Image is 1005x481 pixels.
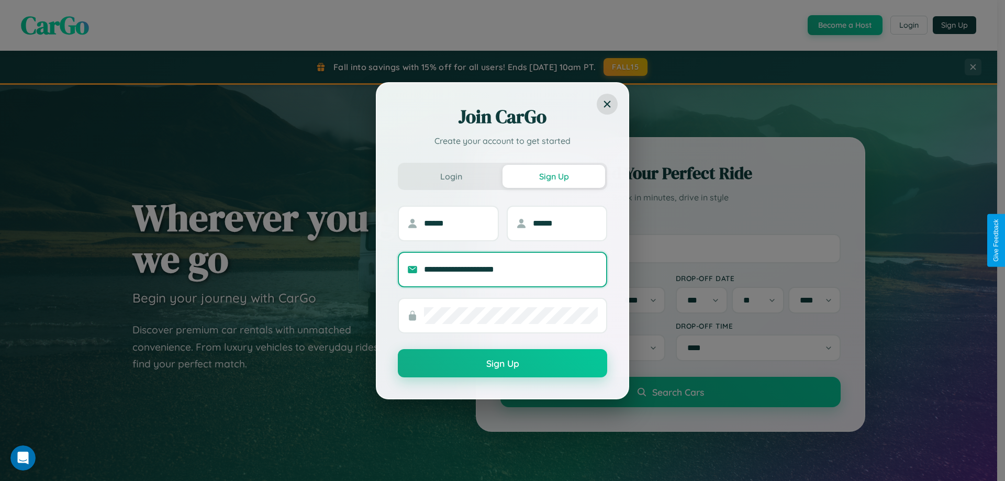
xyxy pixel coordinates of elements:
button: Sign Up [502,165,605,188]
button: Login [400,165,502,188]
div: Give Feedback [992,219,1000,262]
button: Sign Up [398,349,607,377]
h2: Join CarGo [398,104,607,129]
iframe: Intercom live chat [10,445,36,471]
p: Create your account to get started [398,135,607,147]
